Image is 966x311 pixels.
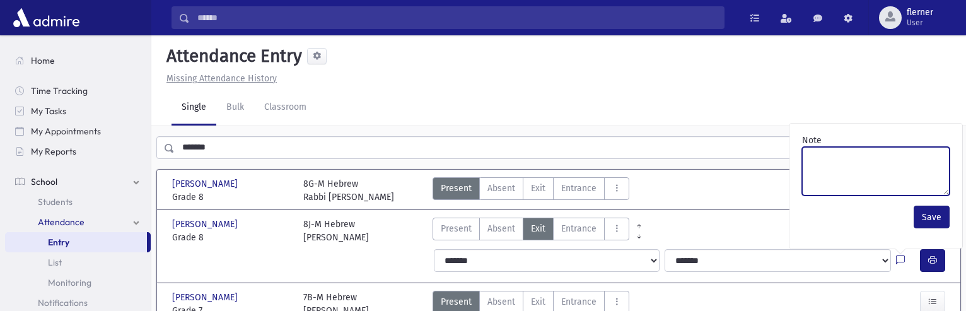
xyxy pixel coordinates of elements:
span: Grade 8 [172,191,291,204]
a: My Appointments [5,121,151,141]
span: My Appointments [31,126,101,137]
a: My Tasks [5,101,151,121]
span: Entrance [561,222,596,235]
a: Monitoring [5,273,151,293]
span: Exit [531,222,545,235]
a: List [5,252,151,273]
span: User [907,18,933,28]
span: Home [31,55,55,66]
span: School [31,176,57,187]
u: Missing Attendance History [166,73,277,84]
h5: Attendance Entry [161,45,302,67]
input: Search [190,6,724,29]
span: Absent [487,295,515,308]
span: Grade 8 [172,231,291,244]
a: School [5,172,151,192]
span: Students [38,196,73,208]
span: Absent [487,182,515,195]
span: Present [441,295,472,308]
label: Note [802,134,822,147]
a: Students [5,192,151,212]
div: AttTypes [433,218,629,244]
span: Notifications [38,297,88,308]
span: [PERSON_NAME] [172,291,240,304]
span: [PERSON_NAME] [172,218,240,231]
span: flerner [907,8,933,18]
a: Attendance [5,212,151,232]
a: My Reports [5,141,151,161]
span: Entry [48,237,69,248]
a: Bulk [216,90,254,126]
a: Classroom [254,90,317,126]
span: Monitoring [48,277,91,288]
span: Present [441,182,472,195]
span: My Reports [31,146,76,157]
div: AttTypes [433,177,629,204]
img: AdmirePro [10,5,83,30]
a: Entry [5,232,147,252]
span: List [48,257,62,268]
a: Single [172,90,216,126]
span: Attendance [38,216,84,228]
span: Time Tracking [31,85,88,97]
span: Present [441,222,472,235]
a: Time Tracking [5,81,151,101]
span: Exit [531,182,545,195]
span: My Tasks [31,105,66,117]
span: Absent [487,222,515,235]
div: 8G-M Hebrew Rabbi [PERSON_NAME] [303,177,394,204]
button: Save [914,206,950,228]
div: 8J-M Hebrew [PERSON_NAME] [303,218,369,244]
span: [PERSON_NAME] [172,177,240,191]
span: Entrance [561,182,596,195]
a: Home [5,50,151,71]
a: Missing Attendance History [161,73,277,84]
